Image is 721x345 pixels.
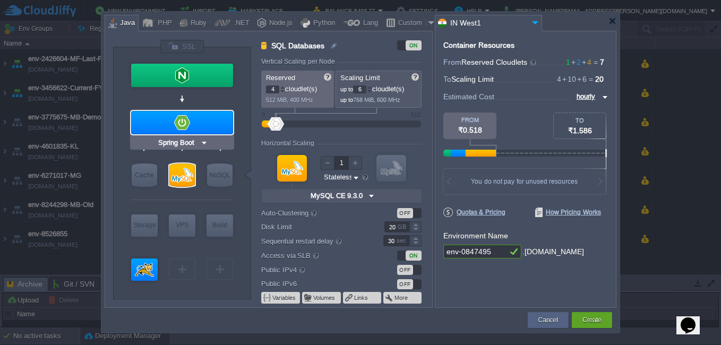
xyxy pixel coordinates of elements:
[554,117,606,124] div: TO
[207,163,233,187] div: NoSQL Databases
[354,294,369,302] button: Links
[397,279,413,289] div: OFF
[398,222,408,232] div: GB
[262,111,265,118] div: 0
[451,75,494,83] span: Scaling Limit
[581,58,591,66] span: 4
[131,64,233,87] div: Load Balancer
[582,315,602,325] button: Create
[581,58,587,66] span: +
[443,41,514,49] div: Container Resources
[394,294,409,302] button: More
[169,163,195,187] div: SQL Databases
[261,140,317,147] div: Horizontal Scaling
[310,15,335,31] div: Python
[522,245,584,259] div: .[DOMAIN_NAME]
[443,117,496,123] div: FROM
[261,58,338,65] div: Vertical Scaling per Node
[169,214,195,237] div: Elastic VPS
[187,15,207,31] div: Ruby
[587,75,595,83] span: =
[576,75,582,83] span: +
[397,208,413,218] div: OFF
[261,264,369,275] label: Public IPv4
[595,75,604,83] span: 20
[570,58,581,66] span: 2
[443,75,451,83] span: To
[207,258,233,280] div: Create New Layer
[340,82,418,93] p: cloudlet(s)
[261,207,369,219] label: Auto-Clustering
[411,111,420,118] div: 512
[676,303,710,334] iframe: chat widget
[443,58,461,66] span: From
[566,58,570,66] span: 1
[461,58,537,66] span: Reserved Cloudlets
[561,75,576,83] span: 10
[261,235,369,247] label: Sequential restart delay
[131,111,233,134] div: Application Servers
[600,58,604,66] span: 7
[154,15,172,31] div: PHP
[207,214,233,236] div: Build
[207,163,233,187] div: NoSQL
[561,75,568,83] span: +
[406,251,422,261] div: ON
[132,163,157,187] div: Cache
[340,86,353,92] span: up to
[443,208,505,217] span: Quotas & Pricing
[535,208,601,217] span: How Pricing Works
[117,15,135,31] div: Java
[576,75,587,83] span: 6
[169,258,195,280] div: Create New Layer
[458,126,482,134] span: ₹0.518
[207,214,233,237] div: Build Node
[406,40,422,50] div: ON
[266,74,295,82] span: Reserved
[313,294,336,302] button: Volumes
[570,58,577,66] span: +
[131,258,158,281] div: Application Servers 2
[261,221,369,232] label: Disk Limit
[538,315,558,325] button: Cancel
[591,58,600,66] span: =
[360,15,378,31] div: Lang
[131,214,158,236] div: Storage
[266,97,313,103] span: 512 MiB, 400 MHz
[169,214,195,236] div: VPS
[568,126,592,135] span: ₹1.586
[230,15,250,31] div: .NET
[353,97,400,103] span: 768 MiB, 600 MHz
[443,91,494,102] span: Estimated Cost
[266,82,330,93] p: cloudlet(s)
[272,294,297,302] button: Variables
[443,231,508,240] label: Environment Name
[340,74,380,82] span: Scaling Limit
[395,15,426,31] div: Custom
[397,265,413,275] div: OFF
[131,214,158,237] div: Storage Containers
[261,278,369,289] label: Public IPv6
[397,236,408,246] div: sec
[340,97,353,103] span: up to
[557,75,561,83] span: 4
[261,249,369,261] label: Access via SLB
[266,15,293,31] div: Node.js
